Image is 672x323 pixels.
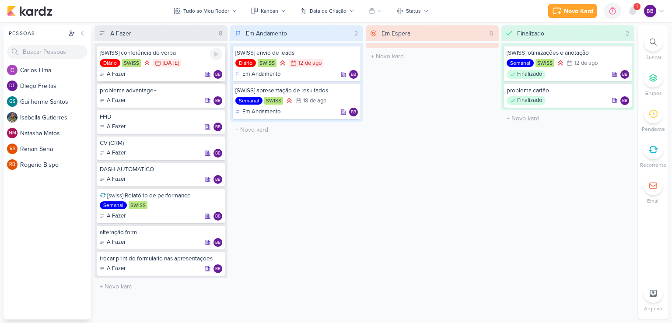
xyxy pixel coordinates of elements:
[107,212,126,221] p: A Fazer
[235,87,358,95] div: [SWISS] apresentação de resultados
[213,96,222,105] div: brenda bosso
[100,228,222,236] div: alteração form
[213,238,222,247] div: Responsável: brenda bosso
[129,201,147,209] div: SWISS
[96,280,226,293] input: + Novo kard
[622,29,633,38] div: 2
[535,59,554,67] div: SWISS
[100,264,126,273] div: A Fazer
[620,70,629,79] div: Responsável: brenda bosso
[213,175,222,184] div: Responsável: brenda bosso
[20,66,91,75] div: C a r l o s L i m a
[620,96,629,105] div: brenda bosso
[163,60,179,66] div: [DATE]
[517,96,542,105] p: Finalizado
[351,110,356,115] p: bb
[556,59,565,67] div: Prioridade Alta
[351,29,361,38] div: 2
[9,99,15,104] p: GS
[235,97,262,105] div: Semanal
[100,49,222,57] div: [SWISS] conferência de verba
[20,113,91,122] div: I s a b e l l a G u t i e r r e s
[100,212,126,221] div: A Fazer
[20,97,91,106] div: G u i l h e r m e S a n t o s
[215,214,220,219] p: bb
[246,29,287,38] div: Em Andamento
[110,29,131,38] div: A Fazer
[100,96,126,105] div: A Fazer
[645,53,661,61] p: Buscar
[349,70,358,79] div: brenda bosso
[285,96,294,105] div: Prioridade Alta
[213,212,222,221] div: Responsável: brenda bosso
[215,29,226,38] div: 8
[100,175,126,184] div: A Fazer
[517,29,544,38] div: Finalizado
[647,7,654,15] p: bb
[640,161,666,169] p: Recorrente
[100,149,126,158] div: A Fazer
[7,96,17,107] div: Guilherme Santos
[20,160,91,169] div: R o g e r i o B i s p o
[647,197,660,205] p: Email
[349,70,358,79] div: Responsável: brenda bosso
[7,45,87,59] input: Buscar Pessoas
[644,89,662,97] p: Grupos
[258,59,276,67] div: SWISS
[620,70,629,79] div: brenda bosso
[507,59,534,67] div: Semanal
[7,65,17,75] img: Carlos Lima
[242,70,280,79] p: Em Andamento
[213,238,222,247] div: brenda bosso
[7,6,52,16] img: kardz.app
[264,97,283,105] div: SWISS
[100,238,126,247] div: A Fazer
[507,87,629,95] div: problema cartão
[644,305,662,312] p: Arquivo
[213,96,222,105] div: Responsável: brenda bosso
[235,108,280,116] div: Em Andamento
[122,59,141,67] div: SWISS
[507,70,546,79] div: Finalizado
[100,87,222,95] div: problema advantage+
[215,73,220,77] p: bb
[107,175,126,184] p: A Fazer
[235,70,280,79] div: Em Andamento
[7,29,66,37] div: Pessoas
[100,255,222,263] div: trocar print do formulario nas apresentaçoes
[213,149,222,158] div: Responsável: brenda bosso
[107,149,126,158] p: A Fazer
[107,96,126,105] p: A Fazer
[213,212,222,221] div: brenda bosso
[100,123,126,131] div: A Fazer
[622,73,627,77] p: bb
[7,112,17,123] img: Isabella Gutierres
[143,59,151,67] div: Prioridade Alta
[107,264,126,273] p: A Fazer
[349,108,358,116] div: Responsável: brenda bosso
[235,49,358,57] div: [SWISS] envio de leads
[213,149,222,158] div: brenda bosso
[574,60,598,66] div: 12 de ago
[642,125,665,133] p: Pendente
[215,178,220,182] p: bb
[644,5,656,17] div: brenda bosso
[486,29,497,38] div: 0
[213,264,222,273] div: Responsável: brenda bosso
[20,129,91,138] div: N a t a s h a M a t o s
[210,48,222,60] div: Ligar relógio
[213,123,222,131] div: brenda bosso
[9,131,16,136] p: NM
[100,201,127,209] div: Semanal
[213,70,222,79] div: Responsável: brenda bosso
[107,123,126,131] p: A Fazer
[503,112,633,125] input: + Novo kard
[213,70,222,79] div: brenda bosso
[100,192,222,200] div: [swiss] Relatório de performance
[620,96,629,105] div: Responsável: brenda bosso
[215,125,220,130] p: bb
[636,3,638,10] span: 1
[367,50,497,63] input: + Novo kard
[100,70,126,79] div: A Fazer
[278,59,287,67] div: Prioridade Alta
